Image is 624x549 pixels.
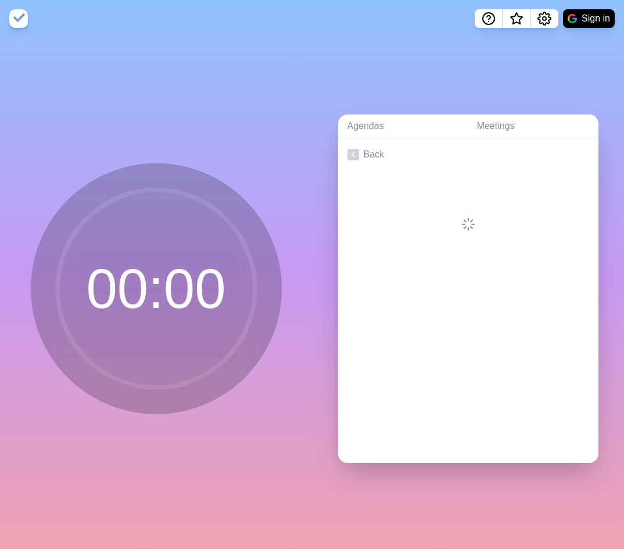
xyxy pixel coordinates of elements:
[338,114,468,138] a: Agendas
[503,9,530,28] button: What’s new
[568,14,577,23] img: google logo
[338,138,598,171] a: Back
[9,9,28,28] img: timeblocks logo
[468,114,598,138] a: Meetings
[475,9,503,28] button: Help
[530,9,558,28] button: Settings
[563,9,615,28] button: Sign in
